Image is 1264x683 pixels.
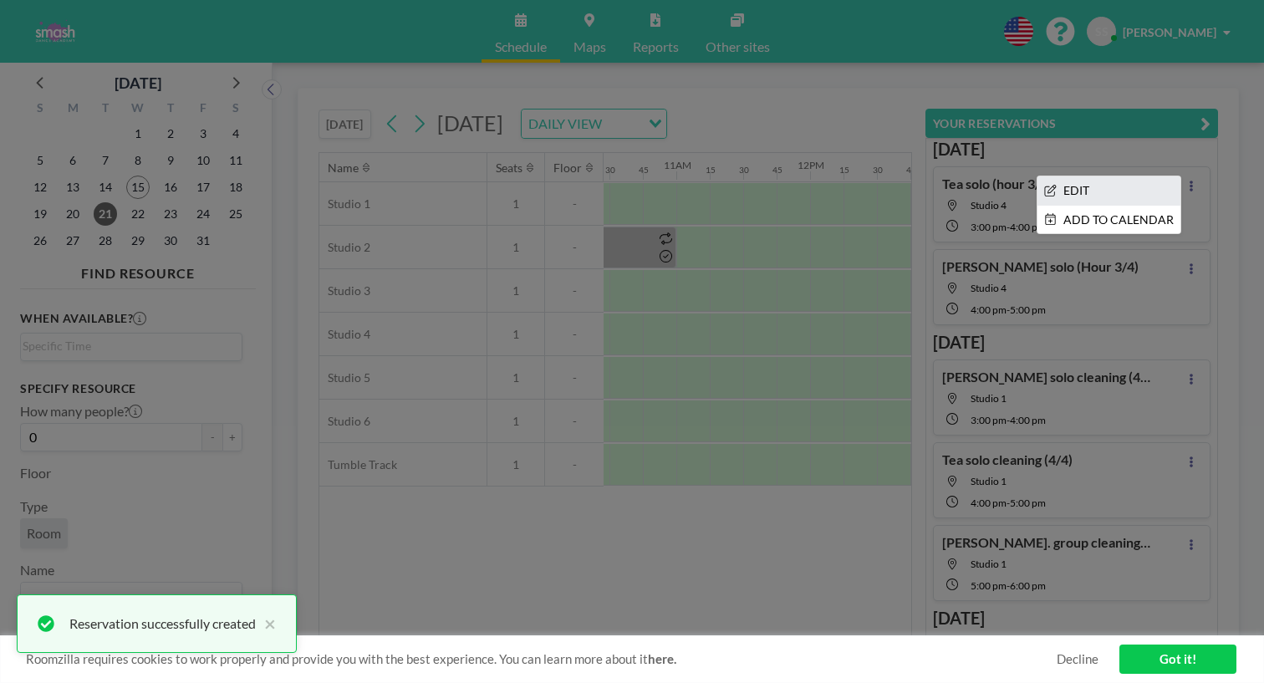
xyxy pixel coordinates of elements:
[69,614,256,634] div: Reservation successfully created
[1057,651,1098,667] a: Decline
[1037,206,1180,234] li: ADD TO CALENDAR
[256,614,276,634] button: close
[26,651,1057,667] span: Roomzilla requires cookies to work properly and provide you with the best experience. You can lea...
[1119,645,1236,674] a: Got it!
[648,651,676,666] a: here.
[1037,176,1180,205] li: EDIT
